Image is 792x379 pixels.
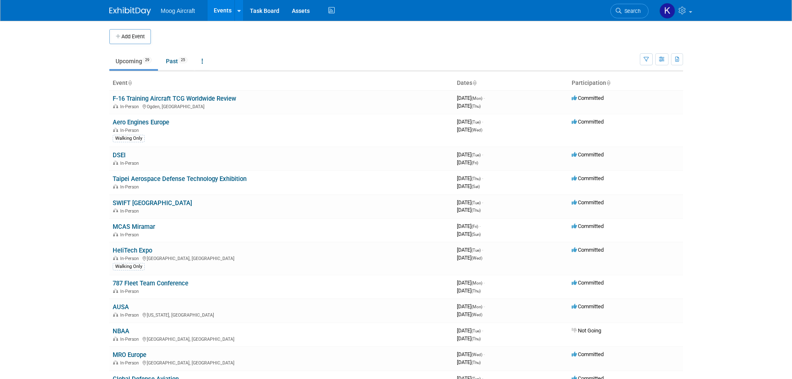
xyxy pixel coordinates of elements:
[471,208,481,213] span: (Thu)
[472,79,476,86] a: Sort by Start Date
[572,327,601,334] span: Not Going
[471,224,478,229] span: (Fri)
[471,281,482,285] span: (Mon)
[457,311,482,317] span: [DATE]
[457,303,485,310] span: [DATE]
[484,303,485,310] span: -
[572,351,604,357] span: Committed
[659,3,675,19] img: Kelsey Blackley
[471,360,481,365] span: (Thu)
[128,79,132,86] a: Sort by Event Name
[471,232,481,237] span: (Sun)
[113,359,450,366] div: [GEOGRAPHIC_DATA], [GEOGRAPHIC_DATA]
[484,351,485,357] span: -
[113,327,129,335] a: NBAA
[113,135,145,142] div: Walking Only
[482,151,483,158] span: -
[471,312,482,317] span: (Wed)
[457,223,481,229] span: [DATE]
[120,256,141,261] span: In-Person
[471,184,480,189] span: (Sat)
[113,263,145,270] div: Walking Only
[471,176,481,181] span: (Thu)
[120,128,141,133] span: In-Person
[143,57,152,63] span: 29
[471,128,482,132] span: (Wed)
[457,351,485,357] span: [DATE]
[471,329,481,333] span: (Tue)
[113,312,118,317] img: In-Person Event
[113,303,129,311] a: AUSA
[113,161,118,165] img: In-Person Event
[457,207,481,213] span: [DATE]
[113,351,146,359] a: MRO Europe
[120,289,141,294] span: In-Person
[113,199,192,207] a: SWIFT [GEOGRAPHIC_DATA]
[113,95,236,102] a: F-16 Training Aircraft TCG Worldwide Review
[113,184,118,188] img: In-Person Event
[482,119,483,125] span: -
[471,120,481,124] span: (Tue)
[457,175,483,181] span: [DATE]
[120,337,141,342] span: In-Person
[471,153,481,157] span: (Tue)
[572,280,604,286] span: Committed
[113,335,450,342] div: [GEOGRAPHIC_DATA], [GEOGRAPHIC_DATA]
[113,104,118,108] img: In-Person Event
[457,335,481,342] span: [DATE]
[572,199,604,206] span: Committed
[471,96,482,101] span: (Mon)
[484,95,485,101] span: -
[109,53,158,69] a: Upcoming29
[457,359,481,365] span: [DATE]
[471,256,482,260] span: (Wed)
[471,352,482,357] span: (Wed)
[471,248,481,253] span: (Tue)
[113,128,118,132] img: In-Person Event
[161,7,195,14] span: Moog Aircraft
[457,287,481,294] span: [DATE]
[457,151,483,158] span: [DATE]
[120,312,141,318] span: In-Person
[113,119,169,126] a: Aero Engines Europe
[113,280,188,287] a: 787 Fleet Team Conference
[109,7,151,15] img: ExhibitDay
[457,103,481,109] span: [DATE]
[572,303,604,310] span: Committed
[471,201,481,205] span: (Tue)
[457,231,481,237] span: [DATE]
[482,327,483,334] span: -
[109,29,151,44] button: Add Event
[479,223,481,229] span: -
[178,57,188,63] span: 25
[113,208,118,213] img: In-Person Event
[606,79,610,86] a: Sort by Participation Type
[457,159,478,166] span: [DATE]
[457,95,485,101] span: [DATE]
[120,104,141,109] span: In-Person
[113,223,155,230] a: MCAS Miramar
[113,337,118,341] img: In-Person Event
[484,280,485,286] span: -
[471,289,481,293] span: (Thu)
[572,175,604,181] span: Committed
[482,247,483,253] span: -
[120,208,141,214] span: In-Person
[572,95,604,101] span: Committed
[113,151,126,159] a: DSEI
[568,76,683,90] th: Participation
[482,199,483,206] span: -
[457,247,483,253] span: [DATE]
[160,53,194,69] a: Past25
[120,232,141,238] span: In-Person
[113,311,450,318] div: [US_STATE], [GEOGRAPHIC_DATA]
[457,126,482,133] span: [DATE]
[471,337,481,341] span: (Thu)
[610,4,649,18] a: Search
[572,223,604,229] span: Committed
[572,151,604,158] span: Committed
[471,104,481,109] span: (Thu)
[113,255,450,261] div: [GEOGRAPHIC_DATA], [GEOGRAPHIC_DATA]
[457,280,485,286] span: [DATE]
[482,175,483,181] span: -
